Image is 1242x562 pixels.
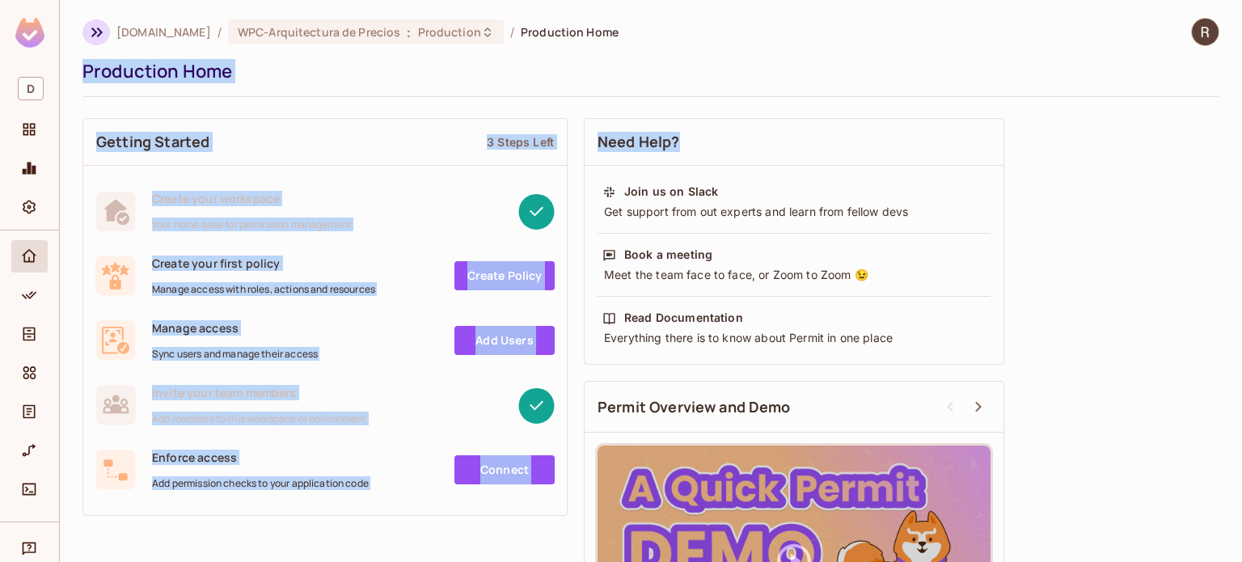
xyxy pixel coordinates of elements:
[11,191,48,223] div: Settings
[418,24,481,40] span: Production
[152,320,318,336] span: Manage access
[602,330,986,346] div: Everything there is to know about Permit in one place
[454,326,555,355] a: Add Users
[152,385,367,400] span: Invite your team members
[11,357,48,389] div: Elements
[406,26,412,39] span: :
[624,247,712,263] div: Book a meeting
[510,24,514,40] li: /
[152,218,352,231] span: Your home base for permission management
[218,24,222,40] li: /
[152,412,367,425] span: Add members to this workspace or environment
[152,477,369,490] span: Add permission checks to your application code
[116,24,211,40] span: the active workspace
[152,256,375,271] span: Create your first policy
[1192,19,1219,45] img: ROMAN VAZQUEZ MACIAS
[11,395,48,428] div: Audit Log
[11,70,48,107] div: Workspace: deacero.com
[152,450,369,465] span: Enforce access
[602,267,986,283] div: Meet the team face to face, or Zoom to Zoom 😉
[152,283,375,296] span: Manage access with roles, actions and resources
[11,318,48,350] div: Directory
[454,261,555,290] a: Create Policy
[82,59,1211,83] div: Production Home
[11,279,48,311] div: Policy
[11,434,48,467] div: URL Mapping
[11,152,48,184] div: Monitoring
[96,132,209,152] span: Getting Started
[487,134,554,150] div: 3 Steps Left
[152,191,352,206] span: Create your workspace
[18,77,44,100] span: D
[598,132,680,152] span: Need Help?
[11,240,48,273] div: Home
[238,24,401,40] span: WPC-Arquitectura de Precios
[11,113,48,146] div: Projects
[521,24,619,40] span: Production Home
[11,473,48,505] div: Connect
[624,184,718,200] div: Join us on Slack
[602,204,986,220] div: Get support from out experts and learn from fellow devs
[624,310,743,326] div: Read Documentation
[454,455,555,484] a: Connect
[15,18,44,48] img: SReyMgAAAABJRU5ErkJggg==
[598,397,791,417] span: Permit Overview and Demo
[152,348,318,361] span: Sync users and manage their access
